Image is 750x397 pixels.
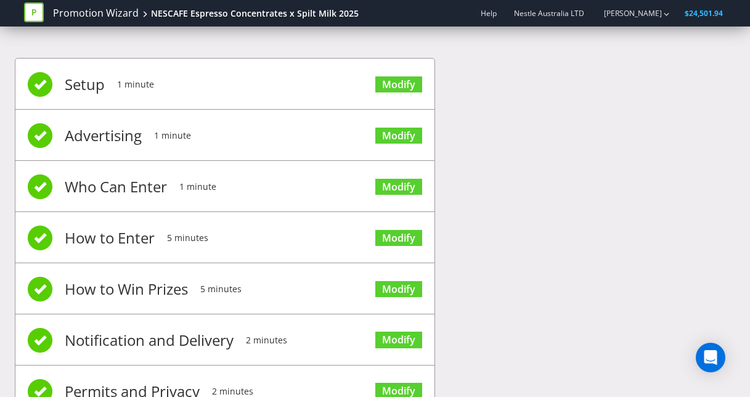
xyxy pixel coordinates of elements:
span: 1 minute [117,60,154,109]
span: 2 minutes [246,316,287,365]
span: 5 minutes [200,264,242,314]
a: Help [481,8,497,18]
a: Modify [375,128,422,144]
span: 1 minute [179,162,216,211]
a: Modify [375,179,422,195]
span: 1 minute [154,111,191,160]
span: Nestle Australia LTD [514,8,584,18]
span: Notification and Delivery [65,316,234,365]
span: Advertising [65,111,142,160]
span: $24,501.94 [685,8,723,18]
span: How to Win Prizes [65,264,188,314]
a: Modify [375,230,422,247]
a: Modify [375,332,422,348]
span: 5 minutes [167,213,208,263]
a: [PERSON_NAME] [592,8,662,18]
div: Open Intercom Messenger [696,343,725,372]
a: Modify [375,76,422,93]
a: Modify [375,281,422,298]
span: How to Enter [65,213,155,263]
a: Promotion Wizard [53,6,139,20]
div: NESCAFE Espresso Concentrates x Spilt Milk 2025 [151,7,359,20]
span: Setup [65,60,105,109]
span: Who Can Enter [65,162,167,211]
